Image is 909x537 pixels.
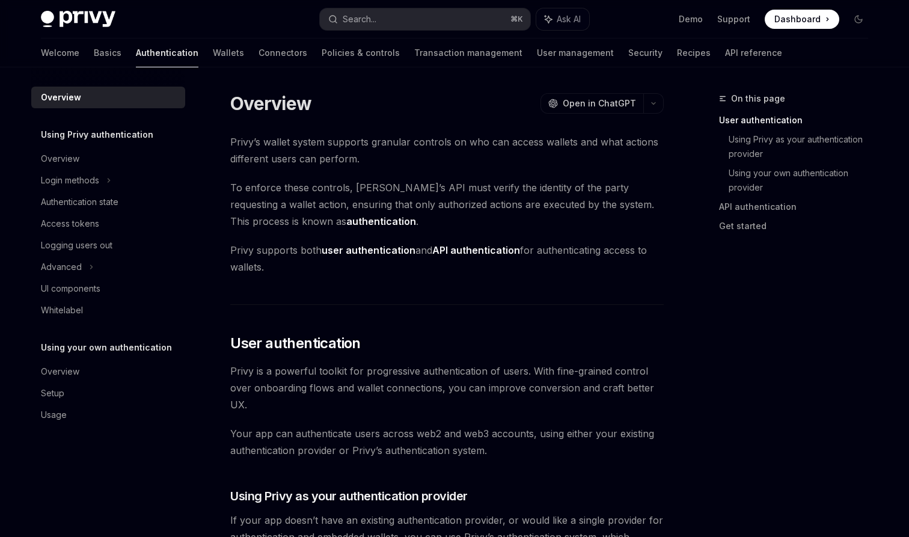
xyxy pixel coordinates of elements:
div: UI components [41,281,100,296]
strong: authentication [346,215,416,227]
span: Dashboard [774,13,821,25]
a: API reference [725,38,782,67]
div: Login methods [41,173,99,188]
a: Support [717,13,750,25]
h1: Overview [230,93,311,114]
a: Overview [31,361,185,382]
a: User authentication [719,111,878,130]
a: Basics [94,38,121,67]
div: Overview [41,90,81,105]
div: Advanced [41,260,82,274]
div: Overview [41,152,79,166]
img: dark logo [41,11,115,28]
button: Search...⌘K [320,8,530,30]
span: Open in ChatGPT [563,97,636,109]
a: Authentication [136,38,198,67]
div: Whitelabel [41,303,83,318]
span: User authentication [230,334,361,353]
a: Using Privy as your authentication provider [729,130,878,164]
strong: user authentication [322,244,415,256]
button: Toggle dark mode [849,10,868,29]
div: Overview [41,364,79,379]
a: Demo [679,13,703,25]
a: Recipes [677,38,711,67]
span: On this page [731,91,785,106]
a: Policies & controls [322,38,400,67]
a: Transaction management [414,38,522,67]
a: Whitelabel [31,299,185,321]
div: Search... [343,12,376,26]
a: UI components [31,278,185,299]
a: Overview [31,148,185,170]
div: Logging users out [41,238,112,253]
h5: Using Privy authentication [41,127,153,142]
span: Privy is a powerful toolkit for progressive authentication of users. With fine-grained control ov... [230,363,664,413]
strong: API authentication [432,244,520,256]
span: To enforce these controls, [PERSON_NAME]’s API must verify the identity of the party requesting a... [230,179,664,230]
span: Using Privy as your authentication provider [230,488,468,505]
div: Authentication state [41,195,118,209]
a: Get started [719,216,878,236]
button: Open in ChatGPT [540,93,643,114]
a: Connectors [259,38,307,67]
a: Overview [31,87,185,108]
a: Usage [31,404,185,426]
div: Usage [41,408,67,422]
span: Your app can authenticate users across web2 and web3 accounts, using either your existing authent... [230,425,664,459]
a: Security [628,38,663,67]
button: Ask AI [536,8,589,30]
a: User management [537,38,614,67]
a: Authentication state [31,191,185,213]
span: ⌘ K [510,14,523,24]
a: Setup [31,382,185,404]
a: Using your own authentication provider [729,164,878,197]
a: Wallets [213,38,244,67]
a: Welcome [41,38,79,67]
span: Privy supports both and for authenticating access to wallets. [230,242,664,275]
a: Logging users out [31,235,185,256]
div: Access tokens [41,216,99,231]
span: Ask AI [557,13,581,25]
a: Dashboard [765,10,839,29]
div: Setup [41,386,64,400]
a: Access tokens [31,213,185,235]
h5: Using your own authentication [41,340,172,355]
span: Privy’s wallet system supports granular controls on who can access wallets and what actions diffe... [230,133,664,167]
a: API authentication [719,197,878,216]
